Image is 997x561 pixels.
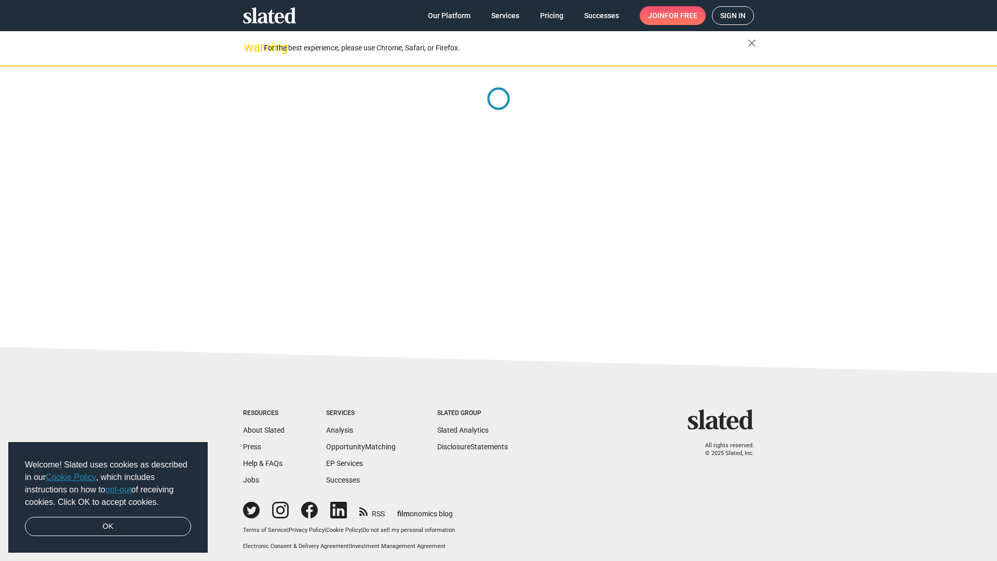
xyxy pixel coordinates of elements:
[584,6,619,25] span: Successes
[46,473,96,482] a: Cookie Policy
[428,6,470,25] span: Our Platform
[746,37,758,49] mat-icon: close
[326,476,360,484] a: Successes
[326,527,361,533] a: Cookie Policy
[362,527,455,535] button: Do not sell my personal information
[287,527,289,533] span: |
[326,426,353,434] a: Analysis
[361,527,362,533] span: |
[243,543,349,550] a: Electronic Consent & Delivery Agreement
[105,485,131,494] a: opt-out
[359,503,385,519] a: RSS
[243,443,261,451] a: Press
[397,510,410,518] span: film
[326,443,396,451] a: OpportunityMatching
[491,6,519,25] span: Services
[243,527,287,533] a: Terms of Service
[437,409,508,418] div: Slated Group
[712,6,754,25] a: Sign in
[694,442,754,457] p: All rights reserved. © 2025 Slated, Inc.
[349,543,351,550] span: |
[289,527,325,533] a: Privacy Policy
[326,459,363,468] a: EP Services
[648,6,697,25] span: Join
[351,543,446,550] a: Investment Management Agreement
[532,6,572,25] a: Pricing
[264,41,748,55] div: For the best experience, please use Chrome, Safari, or Firefox.
[665,6,697,25] span: for free
[437,443,508,451] a: DisclosureStatements
[325,527,326,533] span: |
[640,6,706,25] a: Joinfor free
[243,459,282,468] a: Help & FAQs
[720,7,746,24] span: Sign in
[243,409,285,418] div: Resources
[243,426,285,434] a: About Slated
[25,459,191,509] span: Welcome! Slated uses cookies as described in our , which includes instructions on how to of recei...
[243,476,259,484] a: Jobs
[326,409,396,418] div: Services
[420,6,479,25] a: Our Platform
[437,426,489,434] a: Slated Analytics
[483,6,528,25] a: Services
[397,501,453,519] a: filmonomics blog
[540,6,563,25] span: Pricing
[25,517,191,537] a: dismiss cookie message
[8,442,208,553] div: cookieconsent
[244,41,257,54] mat-icon: warning
[576,6,627,25] a: Successes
